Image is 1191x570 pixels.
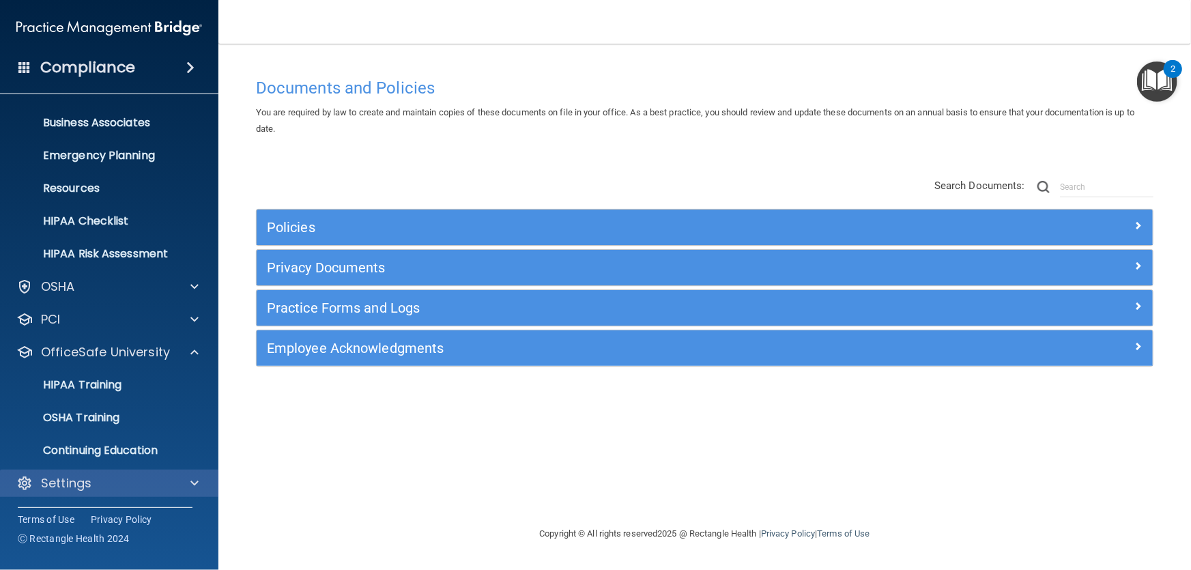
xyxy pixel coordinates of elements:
[9,116,195,130] p: Business Associates
[16,279,199,295] a: OSHA
[16,344,199,360] a: OfficeSafe University
[256,107,1134,134] span: You are required by law to create and maintain copies of these documents on file in your office. ...
[9,411,119,425] p: OSHA Training
[16,475,199,491] a: Settings
[267,341,919,356] h5: Employee Acknowledgments
[1171,69,1175,87] div: 2
[934,180,1025,192] span: Search Documents:
[91,513,152,526] a: Privacy Policy
[41,475,91,491] p: Settings
[16,311,199,328] a: PCI
[456,512,954,556] div: Copyright © All rights reserved 2025 @ Rectangle Health | |
[267,297,1143,319] a: Practice Forms and Logs
[1060,177,1153,197] input: Search
[1137,61,1177,102] button: Open Resource Center, 2 new notifications
[267,337,1143,359] a: Employee Acknowledgments
[9,149,195,162] p: Emergency Planning
[9,247,195,261] p: HIPAA Risk Assessment
[1037,181,1050,193] img: ic-search.3b580494.png
[256,79,1153,97] h4: Documents and Policies
[41,311,60,328] p: PCI
[16,14,202,42] img: PMB logo
[267,260,919,275] h5: Privacy Documents
[9,378,121,392] p: HIPAA Training
[18,513,74,526] a: Terms of Use
[267,220,919,235] h5: Policies
[267,300,919,315] h5: Practice Forms and Logs
[40,58,135,77] h4: Compliance
[761,528,815,539] a: Privacy Policy
[41,344,170,360] p: OfficeSafe University
[18,532,130,545] span: Ⓒ Rectangle Health 2024
[9,444,195,457] p: Continuing Education
[267,216,1143,238] a: Policies
[817,528,870,539] a: Terms of Use
[267,257,1143,279] a: Privacy Documents
[9,214,195,228] p: HIPAA Checklist
[9,182,195,195] p: Resources
[41,279,75,295] p: OSHA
